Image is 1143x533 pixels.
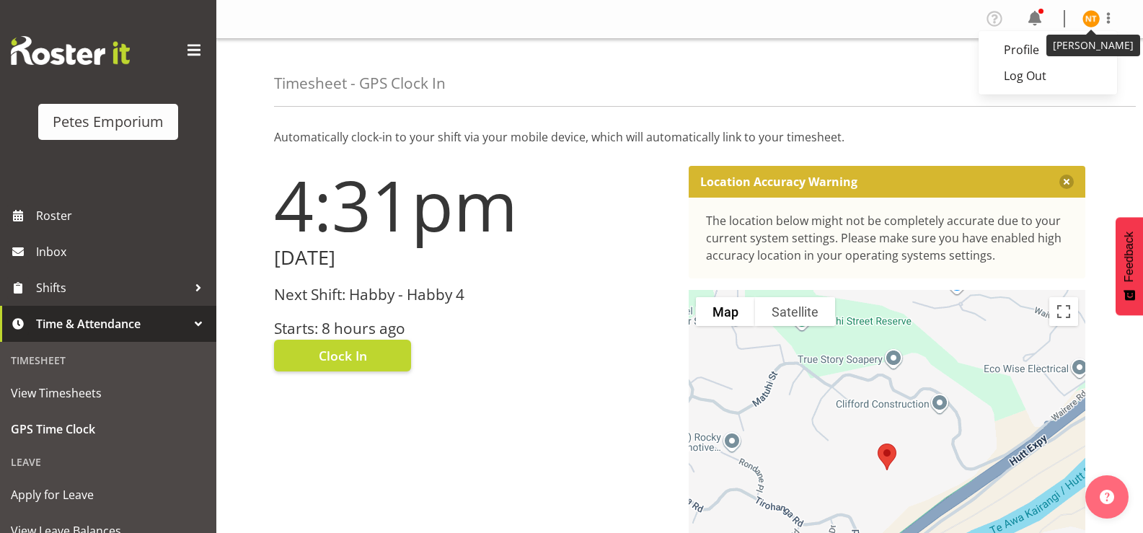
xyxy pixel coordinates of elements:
a: GPS Time Clock [4,411,213,447]
a: Log Out [979,63,1117,89]
span: Inbox [36,241,209,263]
h1: 4:31pm [274,166,671,244]
div: Petes Emporium [53,111,164,133]
span: Roster [36,205,209,226]
a: Profile [979,37,1117,63]
h3: Starts: 8 hours ago [274,320,671,337]
h2: [DATE] [274,247,671,269]
img: Rosterit website logo [11,36,130,65]
img: help-xxl-2.png [1100,490,1114,504]
h4: Timesheet - GPS Clock In [274,75,446,92]
p: Location Accuracy Warning [700,175,857,189]
p: Automatically clock-in to your shift via your mobile device, which will automatically link to you... [274,128,1085,146]
button: Close message [1059,175,1074,189]
a: Apply for Leave [4,477,213,513]
div: The location below might not be completely accurate due to your current system settings. Please m... [706,212,1069,264]
span: Feedback [1123,232,1136,282]
h3: Next Shift: Habby - Habby 4 [274,286,671,303]
span: Time & Attendance [36,313,187,335]
button: Show street map [696,297,755,326]
div: Leave [4,447,213,477]
div: Timesheet [4,345,213,375]
button: Show satellite imagery [755,297,835,326]
button: Clock In [274,340,411,371]
button: Toggle fullscreen view [1049,297,1078,326]
span: GPS Time Clock [11,418,206,440]
span: Clock In [319,346,367,365]
img: nicole-thomson8388.jpg [1082,10,1100,27]
button: Feedback - Show survey [1116,217,1143,315]
span: Shifts [36,277,187,299]
span: View Timesheets [11,382,206,404]
a: View Timesheets [4,375,213,411]
span: Apply for Leave [11,484,206,506]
